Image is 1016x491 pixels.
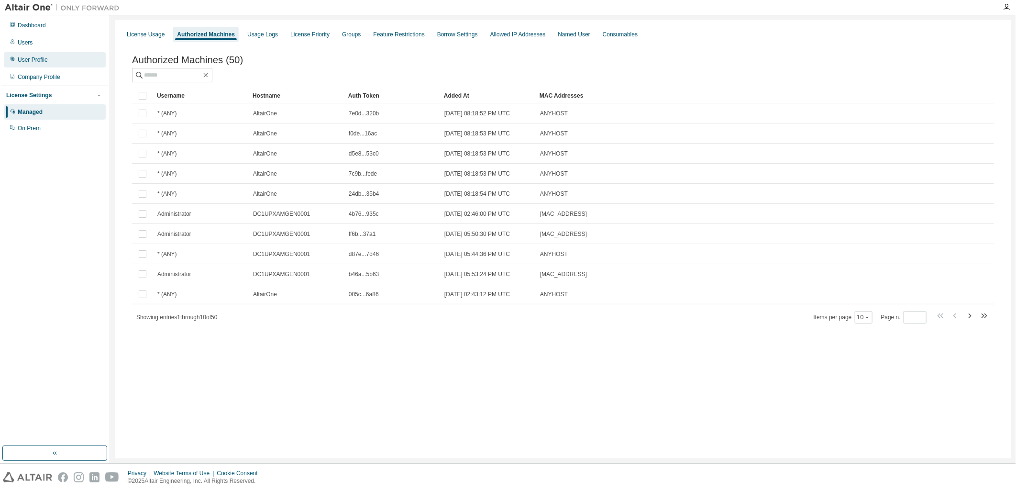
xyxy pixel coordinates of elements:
[157,250,177,258] span: * (ANY)
[540,110,568,117] span: ANYHOST
[5,3,124,12] img: Altair One
[3,472,52,482] img: altair_logo.svg
[127,31,165,38] div: License Usage
[349,230,376,238] span: ff6b...37a1
[132,55,243,66] span: Authorized Machines (50)
[253,150,277,157] span: AltairOne
[540,270,587,278] span: [MAC_ADDRESS]
[349,170,377,178] span: 7c9b...fede
[253,88,341,103] div: Hostname
[540,150,568,157] span: ANYHOST
[444,88,532,103] div: Added At
[253,270,310,278] span: DC1UPXAMGEN0001
[444,230,510,238] span: [DATE] 05:50:30 PM UTC
[253,230,310,238] span: DC1UPXAMGEN0001
[58,472,68,482] img: facebook.svg
[558,31,590,38] div: Named User
[342,31,361,38] div: Groups
[157,210,191,218] span: Administrator
[540,130,568,137] span: ANYHOST
[157,290,177,298] span: * (ANY)
[157,130,177,137] span: * (ANY)
[857,313,870,321] button: 10
[157,270,191,278] span: Administrator
[290,31,330,38] div: License Priority
[177,31,235,38] div: Authorized Machines
[349,130,377,137] span: f0de...16ac
[253,190,277,198] span: AltairOne
[540,170,568,178] span: ANYHOST
[18,73,60,81] div: Company Profile
[253,110,277,117] span: AltairOne
[444,210,510,218] span: [DATE] 02:46:00 PM UTC
[89,472,99,482] img: linkedin.svg
[540,88,894,103] div: MAC Addresses
[349,250,379,258] span: d87e...7d46
[157,230,191,238] span: Administrator
[444,110,510,117] span: [DATE] 08:18:52 PM UTC
[603,31,638,38] div: Consumables
[437,31,478,38] div: Borrow Settings
[374,31,425,38] div: Feature Restrictions
[157,88,245,103] div: Username
[18,39,33,46] div: Users
[253,130,277,137] span: AltairOne
[18,108,43,116] div: Managed
[444,190,510,198] span: [DATE] 08:18:54 PM UTC
[349,210,379,218] span: 4b76...935c
[540,190,568,198] span: ANYHOST
[540,210,587,218] span: [MAC_ADDRESS]
[444,250,510,258] span: [DATE] 05:44:36 PM UTC
[6,91,52,99] div: License Settings
[540,250,568,258] span: ANYHOST
[444,270,510,278] span: [DATE] 05:53:24 PM UTC
[157,150,177,157] span: * (ANY)
[18,124,41,132] div: On Prem
[444,130,510,137] span: [DATE] 08:18:53 PM UTC
[349,110,379,117] span: 7e0d...320b
[540,230,587,238] span: [MAC_ADDRESS]
[18,56,48,64] div: User Profile
[157,190,177,198] span: * (ANY)
[136,314,218,321] span: Showing entries 1 through 10 of 50
[349,270,379,278] span: b46a...5b63
[349,150,379,157] span: d5e8...53c0
[444,290,510,298] span: [DATE] 02:43:12 PM UTC
[154,469,217,477] div: Website Terms of Use
[128,469,154,477] div: Privacy
[349,190,379,198] span: 24db...35b4
[814,311,872,324] span: Items per page
[490,31,546,38] div: Allowed IP Addresses
[247,31,278,38] div: Usage Logs
[540,290,568,298] span: ANYHOST
[105,472,119,482] img: youtube.svg
[444,170,510,178] span: [DATE] 08:18:53 PM UTC
[74,472,84,482] img: instagram.svg
[444,150,510,157] span: [DATE] 08:18:53 PM UTC
[349,290,379,298] span: 005c...6a86
[157,110,177,117] span: * (ANY)
[881,311,927,324] span: Page n.
[253,210,310,218] span: DC1UPXAMGEN0001
[157,170,177,178] span: * (ANY)
[217,469,263,477] div: Cookie Consent
[253,250,310,258] span: DC1UPXAMGEN0001
[128,477,264,485] p: © 2025 Altair Engineering, Inc. All Rights Reserved.
[348,88,436,103] div: Auth Token
[18,22,46,29] div: Dashboard
[253,290,277,298] span: AltairOne
[253,170,277,178] span: AltairOne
